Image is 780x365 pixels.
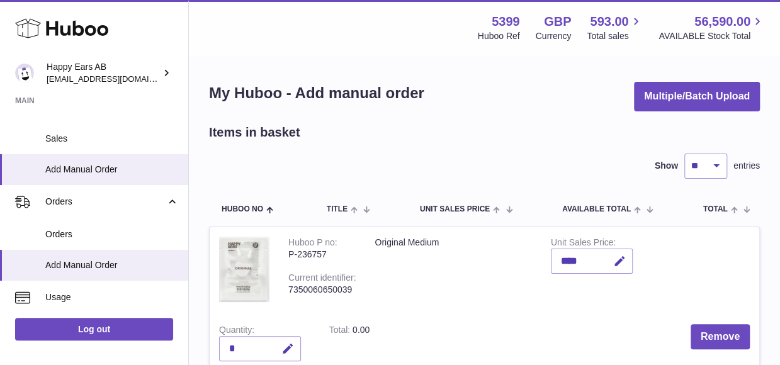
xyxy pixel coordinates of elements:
button: Multiple/Batch Upload [634,82,760,111]
span: Add Manual Order [45,164,179,176]
span: Huboo no [222,205,263,213]
a: 593.00 Total sales [587,13,643,42]
div: P-236757 [288,249,356,261]
span: Total [703,205,728,213]
span: AVAILABLE Total [562,205,631,213]
div: Huboo P no [288,237,337,250]
span: 593.00 [590,13,628,30]
strong: GBP [544,13,571,30]
label: Unit Sales Price [551,237,616,250]
div: Huboo Ref [478,30,520,42]
label: Total [329,325,353,338]
span: Total sales [587,30,643,42]
div: 7350060650039 [288,284,356,296]
span: Add Manual Order [45,259,179,271]
a: Log out [15,318,173,340]
div: Current identifier [288,272,356,286]
span: Title [327,205,348,213]
span: Usage [45,291,179,303]
span: entries [733,160,760,172]
span: [EMAIL_ADDRESS][DOMAIN_NAME] [47,74,185,84]
label: Quantity [219,325,254,338]
label: Show [655,160,678,172]
span: Unit Sales Price [420,205,490,213]
span: 56,590.00 [694,13,750,30]
td: Original Medium [365,227,541,315]
span: AVAILABLE Stock Total [658,30,765,42]
h2: Items in basket [209,124,300,141]
span: Orders [45,228,179,240]
div: Happy Ears AB [47,61,160,85]
span: Sales [45,133,179,145]
h1: My Huboo - Add manual order [209,83,424,103]
a: 56,590.00 AVAILABLE Stock Total [658,13,765,42]
button: Remove [691,324,750,350]
div: Currency [536,30,572,42]
img: 3pl@happyearsearplugs.com [15,64,34,82]
span: Orders [45,196,166,208]
strong: 5399 [492,13,520,30]
span: 0.00 [353,325,370,335]
img: Original Medium [219,237,269,302]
